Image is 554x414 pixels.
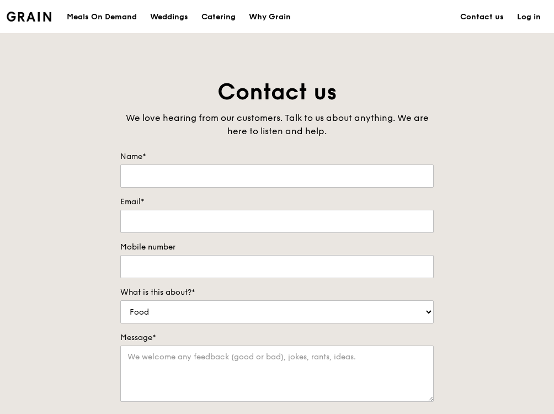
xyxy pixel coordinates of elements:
label: Name* [120,151,434,162]
div: Catering [201,1,236,34]
div: Weddings [150,1,188,34]
a: Weddings [143,1,195,34]
a: Why Grain [242,1,297,34]
label: Message* [120,332,434,343]
label: Mobile number [120,242,434,253]
div: Why Grain [249,1,291,34]
label: What is this about?* [120,287,434,298]
div: We love hearing from our customers. Talk to us about anything. We are here to listen and help. [120,112,434,138]
img: Grain [7,12,51,22]
div: Meals On Demand [67,1,137,34]
label: Email* [120,197,434,208]
a: Log in [510,1,547,34]
a: Contact us [454,1,510,34]
a: Catering [195,1,242,34]
h1: Contact us [120,77,434,107]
